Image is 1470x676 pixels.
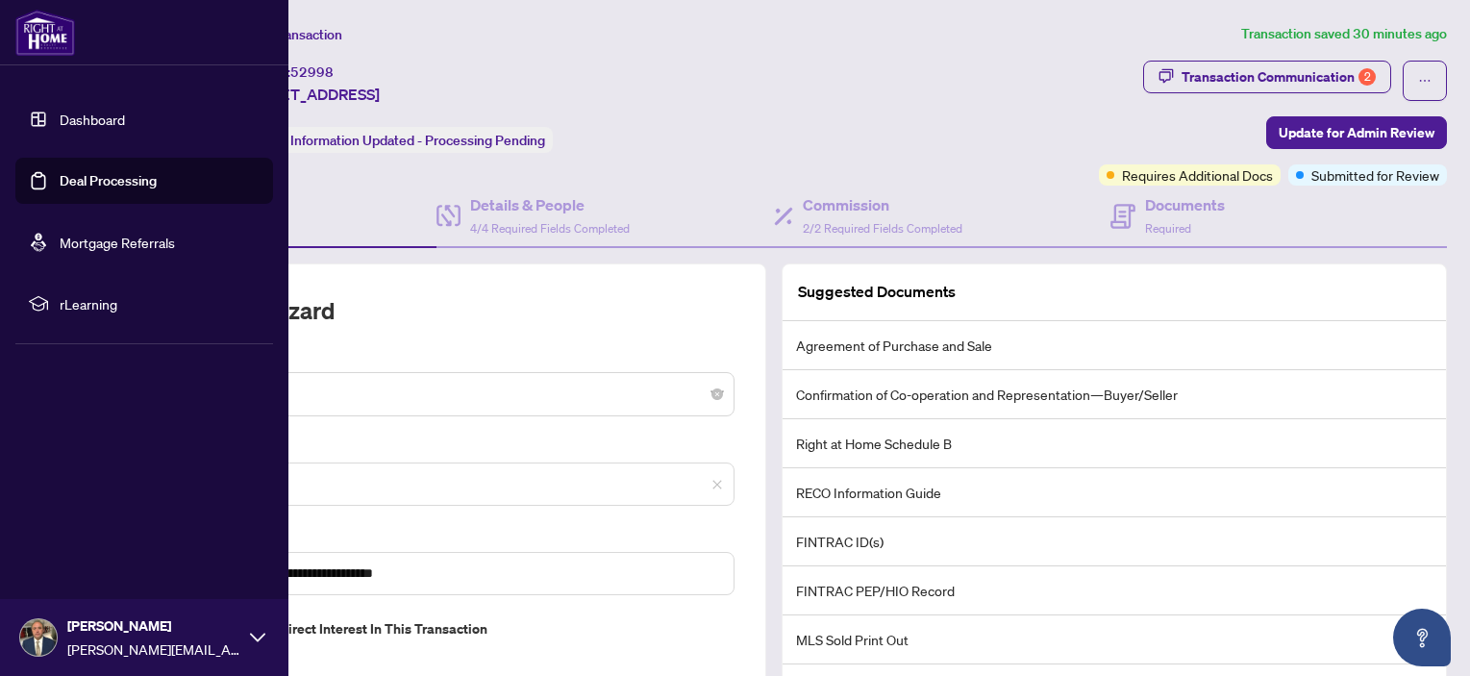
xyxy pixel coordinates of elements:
img: logo [15,10,75,56]
span: [STREET_ADDRESS] [238,83,380,106]
li: FINTRAC ID(s) [783,517,1447,566]
label: Property Address [132,529,735,550]
article: Suggested Documents [798,280,956,304]
span: [PERSON_NAME][EMAIL_ADDRESS][PERSON_NAME][DOMAIN_NAME] [67,638,240,660]
span: close-circle [711,388,723,400]
button: Open asap [1393,609,1451,666]
div: Status: [238,127,553,153]
span: 4/4 Required Fields Completed [470,221,630,236]
div: Transaction Communication [1182,62,1376,92]
button: Update for Admin Review [1266,116,1447,149]
span: Information Updated - Processing Pending [290,132,545,149]
span: Deal - Sell Side Sale [143,376,723,413]
span: Requires Additional Docs [1122,164,1273,186]
span: close [711,479,723,490]
span: [PERSON_NAME] [67,615,240,637]
label: MLS ID [132,439,735,461]
h4: Details & People [470,193,630,216]
li: Agreement of Purchase and Sale [783,321,1447,370]
img: Profile Icon [20,619,57,656]
span: 52998 [290,63,334,81]
span: View Transaction [239,26,342,43]
li: MLS Sold Print Out [783,615,1447,664]
h4: Documents [1145,193,1225,216]
span: Submitted for Review [1311,164,1439,186]
a: Dashboard [60,111,125,128]
label: Do you have direct or indirect interest in this transaction [132,618,735,639]
a: Deal Processing [60,172,157,189]
label: Transaction Type [132,349,735,370]
li: RECO Information Guide [783,468,1447,517]
span: Required [1145,221,1191,236]
li: Right at Home Schedule B [783,419,1447,468]
span: rLearning [60,293,260,314]
div: 2 [1358,68,1376,86]
span: ellipsis [1418,74,1432,88]
li: FINTRAC PEP/HIO Record [783,566,1447,615]
span: Update for Admin Review [1279,117,1434,148]
button: Transaction Communication2 [1143,61,1391,93]
h4: Commission [803,193,962,216]
span: 2/2 Required Fields Completed [803,221,962,236]
li: Confirmation of Co-operation and Representation—Buyer/Seller [783,370,1447,419]
article: Transaction saved 30 minutes ago [1241,23,1447,45]
a: Mortgage Referrals [60,234,175,251]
